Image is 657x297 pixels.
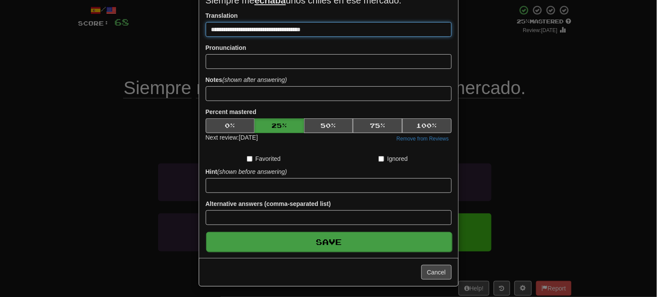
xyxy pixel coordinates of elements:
[421,265,452,280] button: Cancel
[255,118,304,133] button: 25%
[353,118,402,133] button: 75%
[247,154,281,163] label: Favorited
[379,156,384,162] input: Ignored
[206,75,287,84] label: Notes
[206,167,287,176] label: Hint
[394,134,452,144] button: Remove from Reviews
[206,199,331,208] label: Alternative answers (comma-separated list)
[217,168,287,175] em: (shown before answering)
[206,43,246,52] label: Pronunciation
[206,11,238,20] label: Translation
[247,156,252,162] input: Favorited
[206,118,452,133] div: Percent mastered
[206,232,452,252] button: Save
[206,108,257,116] label: Percent mastered
[379,154,408,163] label: Ignored
[206,118,255,133] button: 0%
[402,118,452,133] button: 100%
[206,133,258,144] div: Next review: [DATE]
[222,76,287,83] em: (shown after answering)
[304,118,353,133] button: 50%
